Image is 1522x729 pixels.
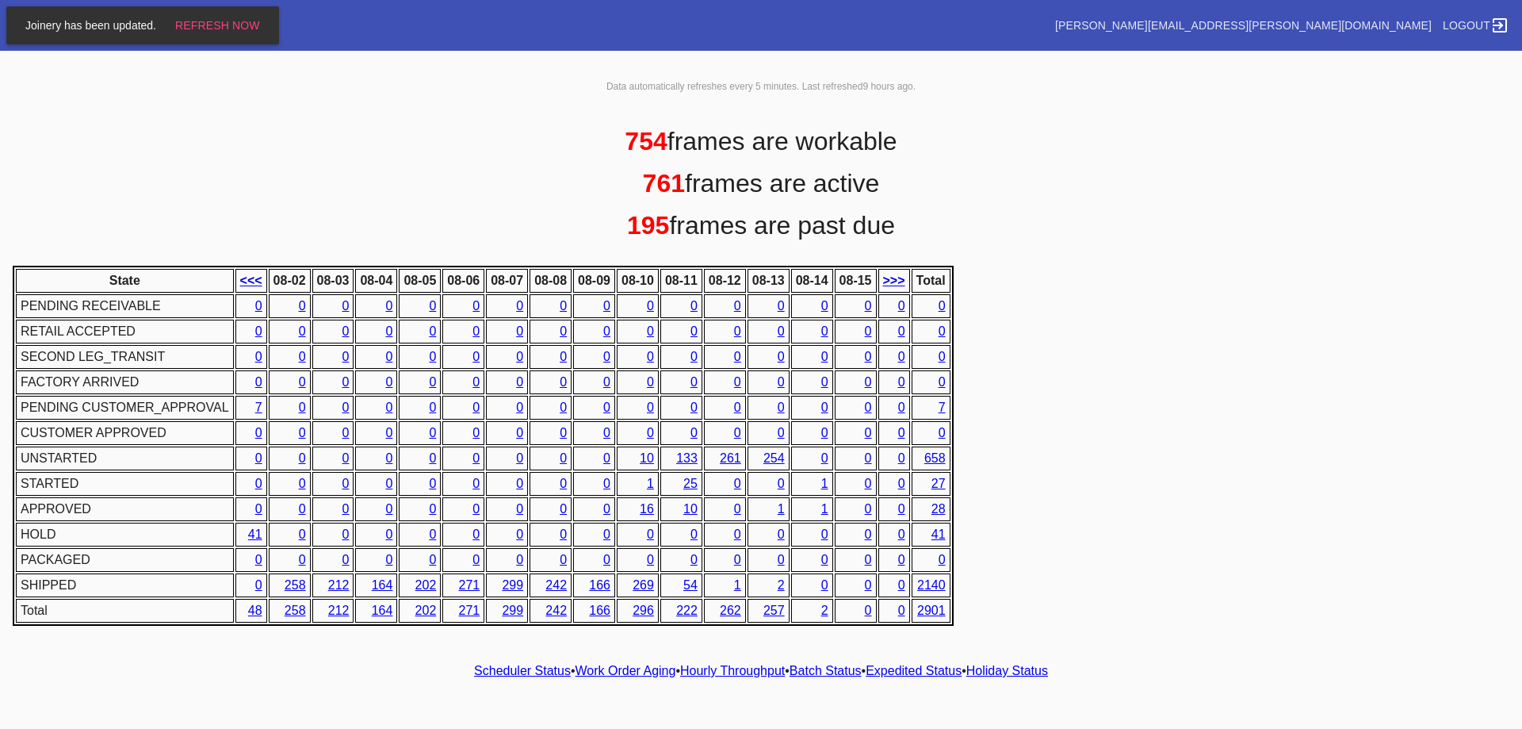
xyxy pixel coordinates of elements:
[429,350,436,363] a: 0
[821,451,828,465] a: 0
[734,375,741,389] a: 0
[898,401,905,414] a: 0
[647,553,654,566] a: 0
[763,451,785,465] a: 254
[898,477,905,490] a: 0
[734,578,741,592] a: 1
[821,528,828,541] a: 0
[617,269,659,293] th: 08-10
[865,451,872,465] a: 0
[603,528,610,541] a: 0
[342,299,350,313] a: 0
[385,324,392,338] a: 0
[676,604,698,617] a: 222
[255,375,262,389] a: 0
[898,451,905,465] a: 0
[16,269,234,293] th: State
[255,299,262,313] a: 0
[342,324,350,338] a: 0
[680,664,785,677] a: Hourly Throughput
[821,350,828,363] a: 0
[299,299,306,313] a: 0
[939,553,946,566] a: 0
[734,299,741,313] a: 0
[821,375,828,389] a: 0
[385,528,392,541] a: 0
[640,502,654,516] a: 16
[589,604,610,617] a: 166
[355,269,397,293] th: 08-04
[690,553,698,566] a: 0
[472,528,480,541] a: 0
[898,426,905,439] a: 0
[255,553,262,566] a: 0
[516,350,523,363] a: 0
[778,299,785,313] a: 0
[690,324,698,338] a: 0
[821,477,828,490] a: 1
[16,472,234,496] td: STARTED
[415,578,437,592] a: 202
[962,664,1048,677] span: •
[385,299,392,313] a: 0
[690,299,698,313] a: 0
[734,324,741,338] a: 0
[516,528,523,541] a: 0
[647,528,654,541] a: 0
[299,426,306,439] a: 0
[342,451,350,465] a: 0
[778,350,785,363] a: 0
[603,477,610,490] a: 0
[429,553,436,566] a: 0
[865,528,872,541] a: 0
[763,604,785,617] a: 257
[883,274,905,287] a: >>>
[720,604,741,617] a: 262
[748,269,790,293] th: 08-13
[939,375,946,389] a: 0
[328,578,350,592] a: 212
[865,604,872,617] a: 0
[912,599,950,623] td: 2901
[898,604,905,617] a: 0
[16,523,234,547] td: HOLD
[640,451,654,465] a: 10
[865,401,872,414] a: 0
[459,604,480,617] a: 271
[627,211,669,240] span: 195
[6,75,1516,98] p: Data automatically refreshes every 5 minutes. Last refreshed .
[643,169,685,198] span: 761
[16,574,234,597] td: SHIPPED
[931,502,946,516] a: 28
[1443,19,1490,32] span: Logout
[472,299,480,313] a: 0
[683,502,698,516] a: 10
[255,426,262,439] a: 0
[255,401,262,414] a: 7
[560,401,567,414] a: 0
[312,269,354,293] th: 08-03
[821,578,828,592] a: 0
[299,401,306,414] a: 0
[778,375,785,389] a: 0
[459,578,480,592] a: 271
[299,451,306,465] a: 0
[633,578,654,592] a: 269
[429,401,436,414] a: 0
[342,502,350,516] a: 0
[16,548,234,572] td: PACKAGED
[16,447,234,470] td: UNSTARTED
[415,604,437,617] a: 202
[16,599,234,623] td: Total
[865,578,872,592] a: 0
[690,375,698,389] a: 0
[560,350,567,363] a: 0
[560,324,567,338] a: 0
[690,350,698,363] a: 0
[734,528,741,541] a: 0
[898,324,905,338] a: 0
[429,375,436,389] a: 0
[898,528,905,541] a: 0
[734,553,741,566] a: 0
[474,664,571,677] a: Scheduler Status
